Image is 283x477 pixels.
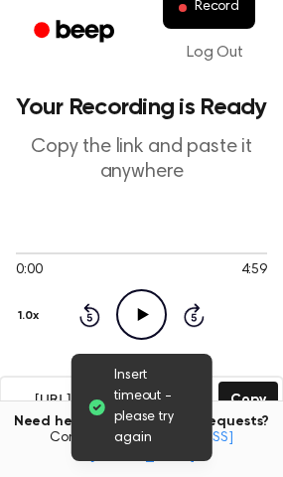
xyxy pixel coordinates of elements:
[12,430,271,465] span: Contact us
[218,382,277,418] button: Copy
[16,299,46,333] button: 1.0x
[16,260,42,281] span: 0:00
[114,366,197,449] span: Insert timeout - please try again
[89,431,233,463] a: [EMAIL_ADDRESS][DOMAIN_NAME]
[16,135,267,185] p: Copy the link and paste it anywhere
[167,29,263,77] a: Log Out
[20,13,132,52] a: Beep
[16,95,267,119] h1: Your Recording is Ready
[241,260,267,281] span: 4:59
